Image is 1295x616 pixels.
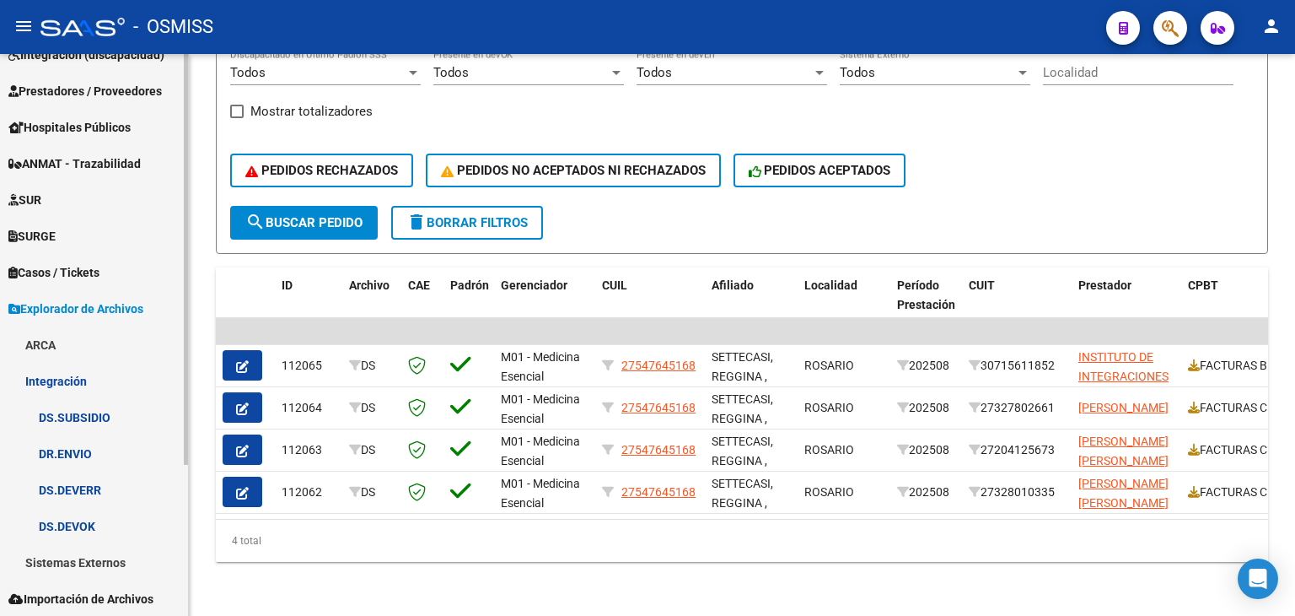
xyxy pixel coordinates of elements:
span: CUIT [969,278,995,292]
span: Todos [840,65,875,80]
div: 30715611852 [969,356,1065,376]
span: M01 - Medicina Esencial [501,435,580,467]
span: M01 - Medicina Esencial [501,350,580,383]
span: Padrón [450,278,489,292]
span: Importación de Archivos [8,590,153,608]
div: 27328010335 [969,483,1065,502]
span: [PERSON_NAME] [PERSON_NAME] [1078,435,1169,467]
div: Open Intercom Messenger [1238,559,1278,599]
span: PEDIDOS ACEPTADOS [749,163,891,178]
span: 27547645168 [621,359,696,372]
div: DS [349,440,395,460]
span: M01 - Medicina Esencial [501,392,580,425]
datatable-header-cell: CUIT [962,267,1072,342]
button: PEDIDOS NO ACEPTADOS NI RECHAZADOS [426,154,721,187]
span: SETTECASI, REGGINA , [712,477,773,510]
span: SURGE [8,227,56,246]
span: Todos [433,65,469,80]
span: Todos [637,65,672,80]
span: Afiliado [712,278,754,292]
span: ROSARIO [804,443,854,457]
span: CAE [408,278,430,292]
span: Hospitales Públicos [8,118,131,137]
div: 202508 [897,440,955,460]
div: 202508 [897,398,955,418]
datatable-header-cell: CUIL [595,267,705,342]
div: 202508 [897,483,955,502]
span: ROSARIO [804,401,854,414]
span: 27547645168 [621,401,696,414]
div: 27204125673 [969,440,1065,460]
span: Archivo [349,278,390,292]
datatable-header-cell: Localidad [798,267,890,342]
mat-icon: delete [406,212,427,232]
span: SETTECASI, REGGINA , [712,435,773,467]
datatable-header-cell: Archivo [342,267,401,342]
span: Todos [230,65,266,80]
span: Borrar Filtros [406,215,528,230]
datatable-header-cell: CAE [401,267,443,342]
span: SETTECASI, REGGINA , [712,392,773,425]
span: SETTECASI, REGGINA , [712,350,773,383]
div: 112062 [282,483,336,502]
mat-icon: person [1261,16,1282,36]
div: DS [349,398,395,418]
div: 202508 [897,356,955,376]
span: ID [282,278,293,292]
mat-icon: menu [13,16,34,36]
span: CPBT [1188,278,1218,292]
span: M01 - Medicina Esencial [501,477,580,510]
span: Mostrar totalizadores [250,101,373,122]
span: Gerenciador [501,278,567,292]
span: PEDIDOS NO ACEPTADOS NI RECHAZADOS [441,163,706,178]
div: 112063 [282,440,336,460]
span: [PERSON_NAME] [1078,401,1169,414]
datatable-header-cell: ID [275,267,342,342]
span: INSTITUTO DE INTEGRACIONES ESCOLARES AQUARELA S.R.L. [1078,350,1172,421]
span: Integración (discapacidad) [8,46,164,64]
datatable-header-cell: Gerenciador [494,267,595,342]
span: Período Prestación [897,278,955,311]
datatable-header-cell: Afiliado [705,267,798,342]
div: 112064 [282,398,336,418]
span: 27547645168 [621,485,696,499]
span: CUIL [602,278,627,292]
button: Buscar Pedido [230,206,378,240]
span: Explorador de Archivos [8,300,143,318]
span: 27547645168 [621,443,696,457]
span: ROSARIO [804,359,854,372]
span: PEDIDOS RECHAZADOS [245,163,398,178]
datatable-header-cell: Padrón [443,267,494,342]
datatable-header-cell: Período Prestación [890,267,962,342]
mat-icon: search [245,212,266,232]
span: Casos / Tickets [8,263,99,282]
span: ROSARIO [804,485,854,499]
div: DS [349,483,395,502]
span: Prestador [1078,278,1131,292]
button: Borrar Filtros [391,206,543,240]
span: Localidad [804,278,857,292]
button: PEDIDOS RECHAZADOS [230,154,413,187]
div: DS [349,356,395,376]
span: ANMAT - Trazabilidad [8,154,141,173]
button: PEDIDOS ACEPTADOS [733,154,906,187]
div: 4 total [216,520,1268,562]
datatable-header-cell: Prestador [1072,267,1181,342]
div: 27327802661 [969,398,1065,418]
div: 112065 [282,356,336,376]
span: Buscar Pedido [245,215,363,230]
span: - OSMISS [133,8,213,46]
span: Prestadores / Proveedores [8,82,162,100]
span: [PERSON_NAME] [PERSON_NAME] [1078,477,1169,510]
span: SUR [8,191,41,209]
